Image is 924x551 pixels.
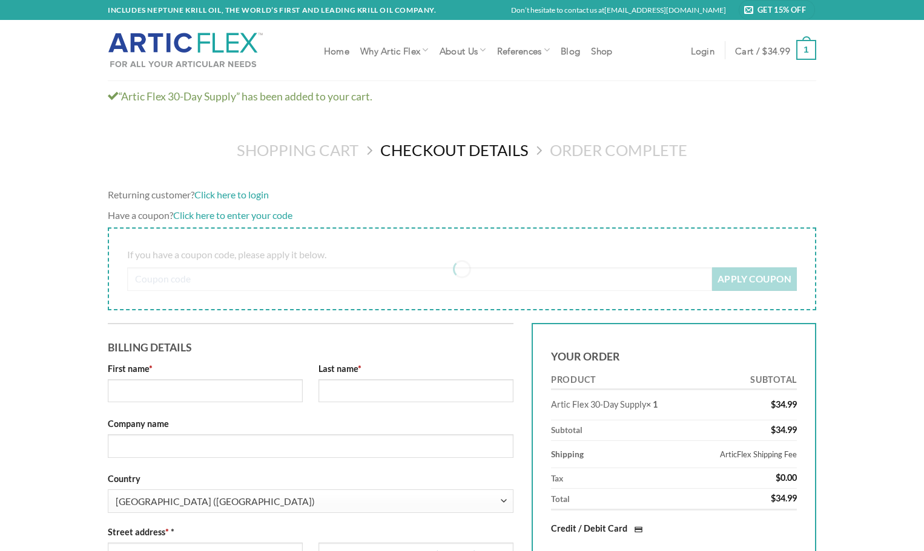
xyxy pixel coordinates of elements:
a: About Us [440,38,486,62]
a: Blog [561,39,580,61]
span: $ [771,425,776,435]
strong: 1 [796,40,816,60]
a: References [497,38,550,62]
div: “Artic Flex 30-Day Supply” has been added to your cart. [99,88,825,105]
span: United States (US) [116,490,500,514]
a: Click here to enter your code [173,209,292,221]
bdi: 34.99 [771,493,797,503]
a: Click here to login [194,189,269,200]
th: Subtotal [719,371,797,391]
strong: INCLUDES NEPTUNE KRILL OIL, THE WORLD’S FIRST AND LEADING KRILL OIL COMPANY. [108,5,437,15]
bdi: 34.99 [771,399,797,409]
strong: × 1 [646,399,658,409]
label: ArticFlex Shipping Fee [632,445,797,463]
bdi: 34.99 [771,425,797,435]
abbr: required [165,527,169,537]
span: Cart / [735,45,790,55]
label: Street address [108,525,303,539]
img: Artic Flex [108,32,263,68]
label: Last name [318,362,513,376]
a: [EMAIL_ADDRESS][DOMAIN_NAME] [604,5,726,15]
span: $ [771,399,776,409]
div: Returning customer? [108,187,816,203]
a: Shopping Cart [237,141,358,160]
bdi: 0.00 [776,472,797,483]
span: Login [691,45,715,55]
label: Country [108,472,513,486]
th: Tax [551,468,719,489]
td: Artic Flex 30-Day Supply [551,390,719,420]
h3: Your order [551,342,797,365]
label: Company name [108,417,513,431]
span: Country [108,489,513,513]
abbr: required [358,364,361,374]
a: Login [691,39,715,61]
a: Why Artic Flex [360,38,429,62]
abbr: required [149,364,153,374]
a: Home [324,39,349,61]
th: Subtotal [551,420,719,441]
bdi: 34.99 [762,48,790,53]
th: Product [551,371,719,391]
th: Shipping [551,441,628,468]
div: Have a coupon? [108,207,816,223]
span: $ [771,493,776,503]
p: Don’t hesitate to contact us at [511,4,726,16]
label: Credit / Debit Card [551,523,650,533]
h3: Billing Details [108,333,513,356]
a: Cart / $34.99 1 [735,31,816,69]
span: $ [762,48,767,53]
img: Credit / Debit Card [627,523,650,537]
a: Shop [591,39,612,61]
span: Get 15% Off [757,4,810,16]
th: Total [551,489,719,510]
span: $ [776,472,780,483]
label: First name [108,362,303,376]
a: Checkout details [380,141,529,160]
